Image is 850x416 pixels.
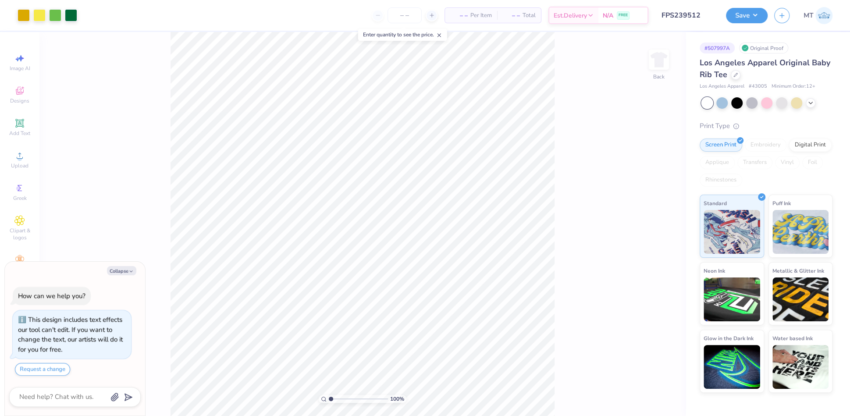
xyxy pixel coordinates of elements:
span: Designs [10,97,29,104]
img: Metallic & Glitter Ink [772,277,829,321]
input: Untitled Design [655,7,719,24]
img: Puff Ink [772,210,829,254]
span: FREE [619,12,628,18]
span: Clipart & logos [4,227,35,241]
span: Water based Ink [772,334,813,343]
span: # 43005 [749,83,767,90]
div: Enter quantity to see the price. [358,28,447,41]
button: Collapse [107,266,136,275]
span: Los Angeles Apparel Original Baby Rib Tee [700,57,830,80]
div: Rhinestones [700,174,742,187]
div: Original Proof [739,43,788,53]
button: Save [726,8,768,23]
span: Image AI [10,65,30,72]
div: # 507997A [700,43,735,53]
div: Back [653,73,665,81]
div: Foil [802,156,823,169]
span: Neon Ink [704,266,725,275]
span: Est. Delivery [554,11,587,20]
span: Upload [11,162,28,169]
img: Standard [704,210,760,254]
div: Print Type [700,121,832,131]
span: Standard [704,199,727,208]
div: Vinyl [775,156,800,169]
span: 100 % [390,395,404,403]
span: N/A [603,11,613,20]
span: Per Item [470,11,492,20]
button: Request a change [15,363,70,376]
span: Minimum Order: 12 + [772,83,815,90]
img: Michelle Tapire [815,7,832,24]
div: This design includes text effects our tool can't edit. If you want to change the text, our artist... [18,315,123,354]
div: Embroidery [745,139,786,152]
span: Puff Ink [772,199,791,208]
span: Metallic & Glitter Ink [772,266,824,275]
div: Transfers [737,156,772,169]
div: Screen Print [700,139,742,152]
span: Add Text [9,130,30,137]
span: – – [502,11,520,20]
span: Los Angeles Apparel [700,83,744,90]
div: How can we help you? [18,292,85,300]
span: MT [804,11,813,21]
input: – – [388,7,422,23]
img: Neon Ink [704,277,760,321]
img: Glow in the Dark Ink [704,345,760,389]
img: Back [650,51,668,68]
span: Glow in the Dark Ink [704,334,754,343]
div: Digital Print [789,139,832,152]
a: MT [804,7,832,24]
span: Greek [13,195,27,202]
span: – – [450,11,468,20]
div: Applique [700,156,735,169]
span: Total [523,11,536,20]
img: Water based Ink [772,345,829,389]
